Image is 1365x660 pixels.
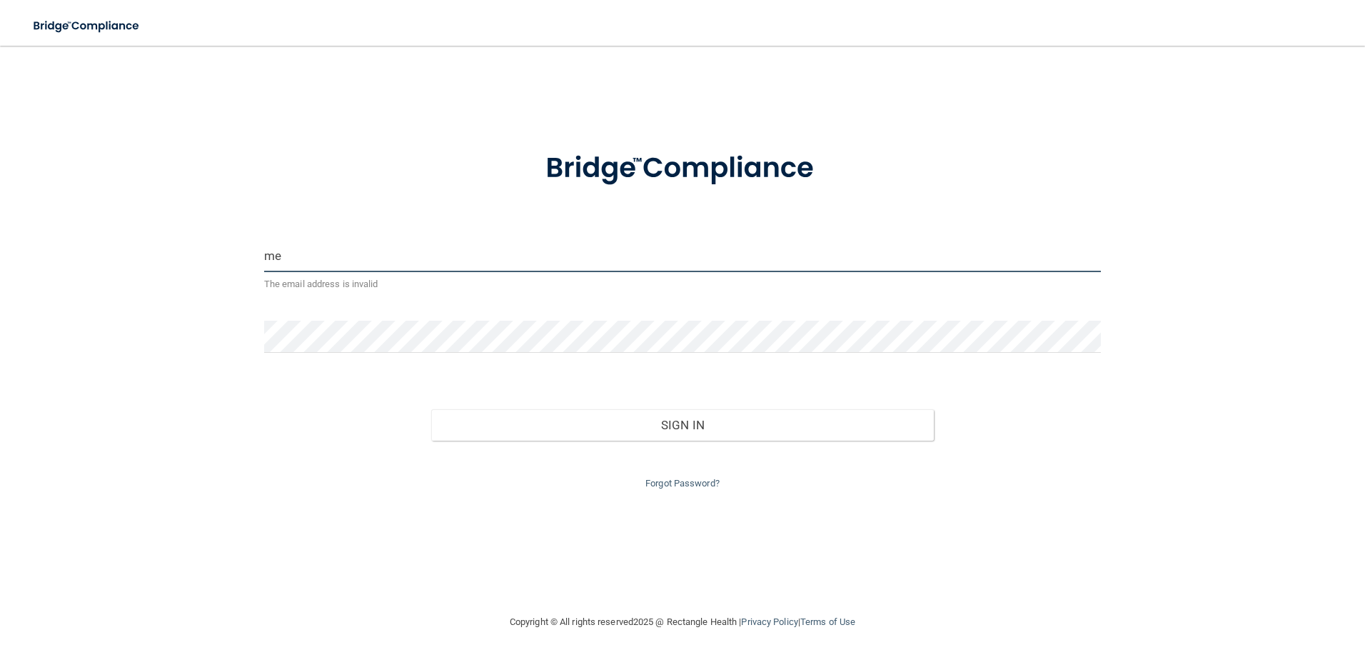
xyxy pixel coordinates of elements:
[431,409,934,441] button: Sign In
[645,478,720,489] a: Forgot Password?
[800,616,855,627] a: Terms of Use
[741,616,797,627] a: Privacy Policy
[264,240,1102,272] input: Email
[516,131,849,206] img: bridge_compliance_login_screen.278c3ca4.svg
[1118,559,1348,616] iframe: Drift Widget Chat Controller
[21,11,153,41] img: bridge_compliance_login_screen.278c3ca4.svg
[264,276,1102,293] p: The email address is invalid
[422,599,943,645] div: Copyright © All rights reserved 2025 @ Rectangle Health | |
